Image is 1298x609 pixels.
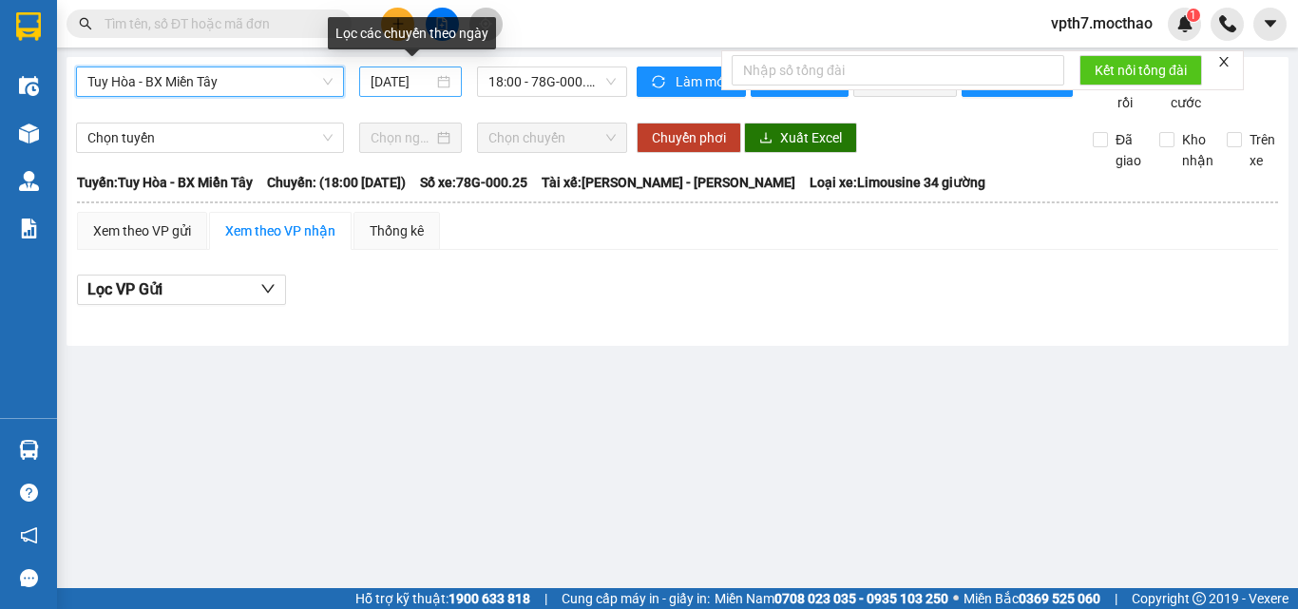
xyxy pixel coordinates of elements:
[676,71,731,92] span: Làm mới
[449,591,530,606] strong: 1900 633 818
[810,172,985,193] span: Loại xe: Limousine 34 giường
[19,440,39,460] img: warehouse-icon
[774,591,948,606] strong: 0708 023 035 - 0935 103 250
[562,588,710,609] span: Cung cấp máy in - giấy in:
[637,123,741,153] button: Chuyển phơi
[652,75,668,90] span: sync
[1036,11,1168,35] span: vpth7.mocthao
[542,172,795,193] span: Tài xế: [PERSON_NAME] - [PERSON_NAME]
[19,171,39,191] img: warehouse-icon
[1187,9,1200,22] sup: 1
[953,595,959,602] span: ⚪️
[77,275,286,305] button: Lọc VP Gửi
[19,76,39,96] img: warehouse-icon
[79,17,92,30] span: search
[1193,592,1206,605] span: copyright
[370,220,424,241] div: Thống kê
[87,277,162,301] span: Lọc VP Gửi
[1219,15,1236,32] img: phone-icon
[16,12,41,41] img: logo-vxr
[732,55,1064,86] input: Nhập số tổng đài
[544,588,547,609] span: |
[1262,15,1279,32] span: caret-down
[1095,60,1187,81] span: Kết nối tổng đài
[19,124,39,143] img: warehouse-icon
[1108,129,1149,171] span: Đã giao
[1253,8,1287,41] button: caret-down
[20,569,38,587] span: message
[1176,15,1193,32] img: icon-new-feature
[371,71,433,92] input: 11/09/2025
[20,484,38,502] span: question-circle
[637,67,746,97] button: syncLàm mới
[426,8,459,41] button: file-add
[1242,129,1283,171] span: Trên xe
[964,588,1100,609] span: Miền Bắc
[19,219,39,238] img: solution-icon
[225,220,335,241] div: Xem theo VP nhận
[328,17,496,49] div: Lọc các chuyến theo ngày
[1217,55,1231,68] span: close
[105,13,329,34] input: Tìm tên, số ĐT hoặc mã đơn
[93,220,191,241] div: Xem theo VP gửi
[267,172,406,193] span: Chuyến: (18:00 [DATE])
[20,526,38,544] span: notification
[1190,9,1196,22] span: 1
[371,127,433,148] input: Chọn ngày
[469,8,503,41] button: aim
[488,124,616,152] span: Chọn chuyến
[1174,129,1221,171] span: Kho nhận
[488,67,616,96] span: 18:00 - 78G-000.25
[1115,588,1117,609] span: |
[87,67,333,96] span: Tuy Hòa - BX Miền Tây
[87,124,333,152] span: Chọn tuyến
[420,172,527,193] span: Số xe: 78G-000.25
[381,8,414,41] button: plus
[77,175,253,190] b: Tuyến: Tuy Hòa - BX Miền Tây
[260,281,276,296] span: down
[715,588,948,609] span: Miền Nam
[355,588,530,609] span: Hỗ trợ kỹ thuật:
[1079,55,1202,86] button: Kết nối tổng đài
[1019,591,1100,606] strong: 0369 525 060
[744,123,857,153] button: downloadXuất Excel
